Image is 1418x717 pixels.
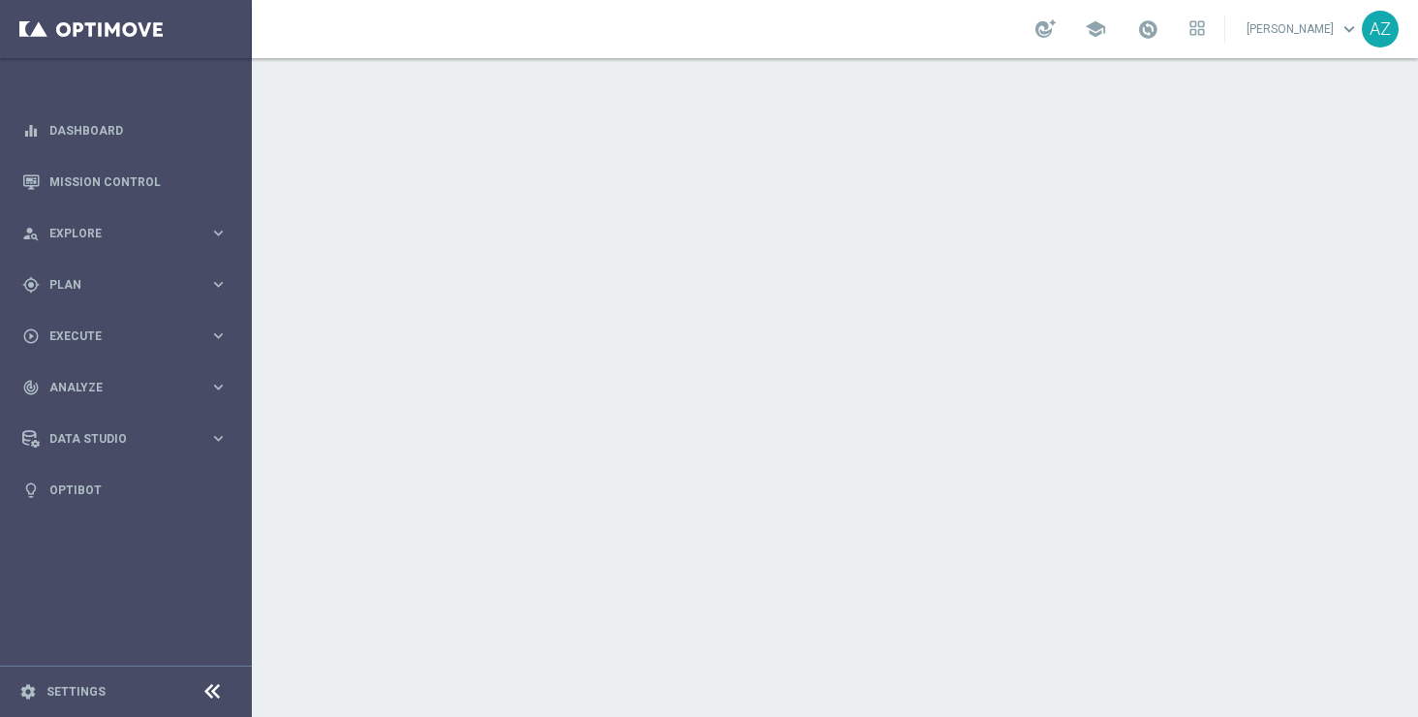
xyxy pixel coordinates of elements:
[22,379,209,396] div: Analyze
[22,379,40,396] i: track_changes
[22,122,40,140] i: equalizer
[22,464,228,515] div: Optibot
[49,433,209,445] span: Data Studio
[209,327,228,345] i: keyboard_arrow_right
[46,686,106,698] a: Settings
[21,123,229,139] button: equalizer Dashboard
[49,105,228,156] a: Dashboard
[19,683,37,701] i: settings
[22,156,228,207] div: Mission Control
[1339,18,1360,40] span: keyboard_arrow_down
[21,483,229,498] button: lightbulb Optibot
[21,380,229,395] button: track_changes Analyze keyboard_arrow_right
[49,228,209,239] span: Explore
[1245,15,1362,44] a: [PERSON_NAME]keyboard_arrow_down
[209,429,228,448] i: keyboard_arrow_right
[21,277,229,293] button: gps_fixed Plan keyboard_arrow_right
[22,276,40,294] i: gps_fixed
[1362,11,1399,47] div: AZ
[49,464,228,515] a: Optibot
[21,328,229,344] button: play_circle_outline Execute keyboard_arrow_right
[22,482,40,499] i: lightbulb
[22,105,228,156] div: Dashboard
[1085,18,1106,40] span: school
[21,431,229,447] button: Data Studio keyboard_arrow_right
[49,330,209,342] span: Execute
[49,156,228,207] a: Mission Control
[209,378,228,396] i: keyboard_arrow_right
[22,276,209,294] div: Plan
[21,226,229,241] button: person_search Explore keyboard_arrow_right
[49,382,209,393] span: Analyze
[22,225,209,242] div: Explore
[21,174,229,190] button: Mission Control
[49,279,209,291] span: Plan
[209,224,228,242] i: keyboard_arrow_right
[22,327,40,345] i: play_circle_outline
[22,225,40,242] i: person_search
[209,275,228,294] i: keyboard_arrow_right
[22,430,209,448] div: Data Studio
[22,327,209,345] div: Execute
